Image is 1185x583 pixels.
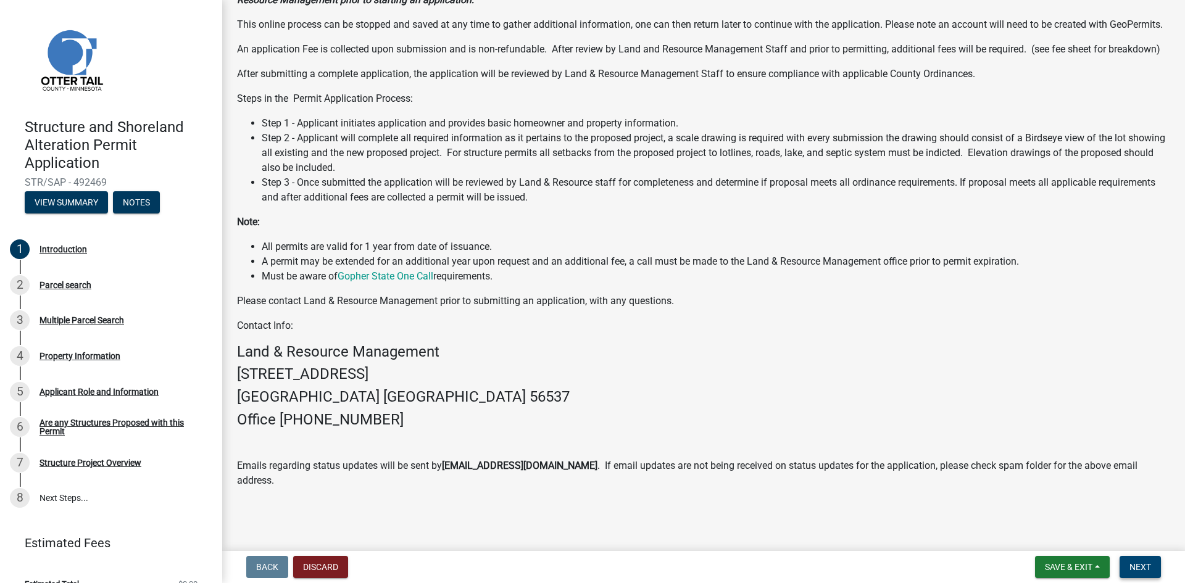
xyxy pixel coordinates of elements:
p: Emails regarding status updates will be sent by . If email updates are not being received on stat... [237,458,1170,488]
p: Contact Info: [237,318,1170,333]
img: Otter Tail County, Minnesota [25,13,117,105]
li: Step 2 - Applicant will complete all required information as it pertains to the proposed project,... [262,131,1170,175]
h4: Structure and Shoreland Alteration Permit Application [25,118,212,172]
span: Save & Exit [1045,562,1092,572]
h4: Land & Resource Management [237,343,1170,361]
p: An application Fee is collected upon submission and is non-refundable. After review by Land and R... [237,42,1170,57]
h4: Office [PHONE_NUMBER] [237,411,1170,429]
li: Step 3 - Once submitted the application will be reviewed by Land & Resource staff for completenes... [262,175,1170,205]
p: After submitting a complete application, the application will be reviewed by Land & Resource Mana... [237,67,1170,81]
button: Notes [113,191,160,213]
div: Structure Project Overview [39,458,141,467]
li: Step 1 - Applicant initiates application and provides basic homeowner and property information. [262,116,1170,131]
div: 4 [10,346,30,366]
div: Property Information [39,352,120,360]
div: 7 [10,453,30,473]
button: View Summary [25,191,108,213]
button: Save & Exit [1035,556,1110,578]
span: Next [1129,562,1151,572]
li: A permit may be extended for an additional year upon request and an additional fee, a call must b... [262,254,1170,269]
li: Must be aware of requirements. [262,269,1170,284]
div: 1 [10,239,30,259]
li: All permits are valid for 1 year from date of issuance. [262,239,1170,254]
div: 2 [10,275,30,295]
div: 3 [10,310,30,330]
wm-modal-confirm: Notes [113,199,160,209]
p: Steps in the Permit Application Process: [237,91,1170,106]
button: Next [1120,556,1161,578]
div: Introduction [39,245,87,254]
button: Discard [293,556,348,578]
div: Applicant Role and Information [39,387,159,396]
p: This online process can be stopped and saved at any time to gather additional information, one ca... [237,17,1170,32]
wm-modal-confirm: Summary [25,199,108,209]
button: Back [246,556,288,578]
div: 8 [10,488,30,508]
span: STR/SAP - 492469 [25,176,197,188]
div: Multiple Parcel Search [39,316,124,325]
h4: [STREET_ADDRESS] [237,365,1170,383]
div: 5 [10,382,30,402]
strong: [EMAIL_ADDRESS][DOMAIN_NAME] [442,460,597,471]
div: Parcel search [39,281,91,289]
h4: [GEOGRAPHIC_DATA] [GEOGRAPHIC_DATA] 56537 [237,388,1170,406]
a: Gopher State One Call [338,270,433,282]
a: Estimated Fees [10,531,202,555]
div: 6 [10,417,30,437]
p: Please contact Land & Resource Management prior to submitting an application, with any questions. [237,294,1170,308]
strong: Note: [237,216,260,228]
span: Back [256,562,278,572]
div: Are any Structures Proposed with this Permit [39,418,202,436]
